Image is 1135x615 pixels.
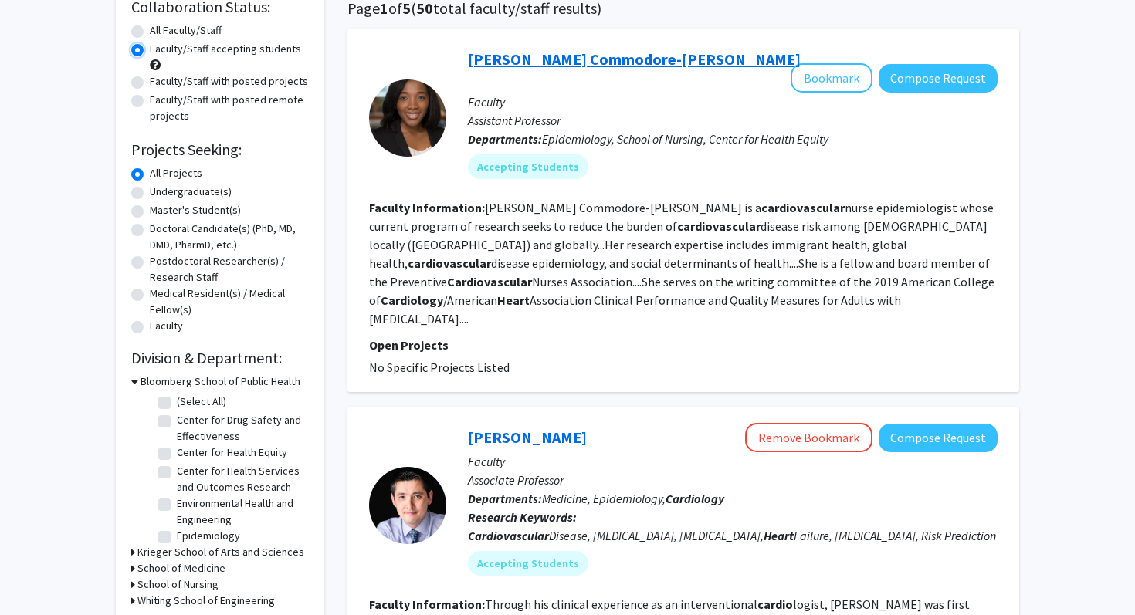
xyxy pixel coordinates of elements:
[150,286,309,318] label: Medical Resident(s) / Medical Fellow(s)
[468,49,801,69] a: [PERSON_NAME] Commodore-[PERSON_NAME]
[150,221,309,253] label: Doctoral Candidate(s) (PhD, MD, DMD, PharmD, etc.)
[137,593,275,609] h3: Whiting School of Engineering
[468,491,542,506] b: Departments:
[177,412,305,444] label: Center for Drug Safety and Effectiveness
[150,22,222,39] label: All Faculty/Staff
[150,184,232,200] label: Undergraduate(s)
[542,491,724,506] span: Medicine, Epidemiology,
[468,154,588,179] mat-chip: Accepting Students
[879,64,998,93] button: Compose Request to Yvonne Commodore-Mensah
[666,491,724,506] b: Cardiology
[150,73,308,90] label: Faculty/Staff with posted projects
[369,336,998,354] p: Open Projects
[12,546,66,603] iframe: Chat
[468,111,998,130] p: Assistant Professor
[369,360,510,375] span: No Specific Projects Listed
[177,463,305,495] label: Center for Health Services and Outcomes Research
[131,349,309,367] h2: Division & Department:
[761,200,845,215] b: cardiovascular
[468,93,998,111] p: Faculty
[764,528,794,543] b: Heart
[468,526,998,545] div: Disease, [MEDICAL_DATA], [MEDICAL_DATA], Failure, [MEDICAL_DATA], Risk Prediction
[447,274,532,289] b: Cardiovascular
[177,444,287,461] label: Center for Health Equity
[150,318,183,334] label: Faculty
[137,576,219,593] h3: School of Nursing
[137,560,225,576] h3: School of Medicine
[542,131,828,147] span: Epidemiology, School of Nursing, Center for Health Equity
[677,218,761,234] b: cardiovascular
[369,200,485,215] b: Faculty Information:
[468,528,549,543] b: Cardiovascular
[879,424,998,452] button: Compose Request to Kunihiro Matsushita
[150,41,301,57] label: Faculty/Staff accepting students
[791,63,872,93] button: Add Yvonne Commodore-Mensah to Bookmarks
[131,140,309,159] h2: Projects Seeking:
[177,495,305,528] label: Environmental Health and Engineering
[150,165,202,181] label: All Projects
[468,427,587,447] a: [PERSON_NAME]
[137,544,304,560] h3: Krieger School of Arts and Sciences
[468,452,998,471] p: Faculty
[177,394,226,410] label: (Select All)
[497,292,530,308] b: Heart
[468,471,998,489] p: Associate Professor
[150,202,241,218] label: Master's Student(s)
[381,292,443,308] b: Cardiology
[150,92,309,124] label: Faculty/Staff with posted remote projects
[141,373,300,390] h3: Bloomberg School of Public Health
[150,253,309,286] label: Postdoctoral Researcher(s) / Research Staff
[468,551,588,576] mat-chip: Accepting Students
[757,596,793,612] b: cardio
[745,423,872,452] button: Remove Bookmark
[369,596,485,612] b: Faculty Information:
[369,200,994,326] fg-read-more: [PERSON_NAME] Commodore-[PERSON_NAME] is a nurse epidemiologist whose current program of research...
[408,255,491,271] b: cardiovascular
[468,131,542,147] b: Departments:
[177,528,240,544] label: Epidemiology
[468,509,577,525] b: Research Keywords:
